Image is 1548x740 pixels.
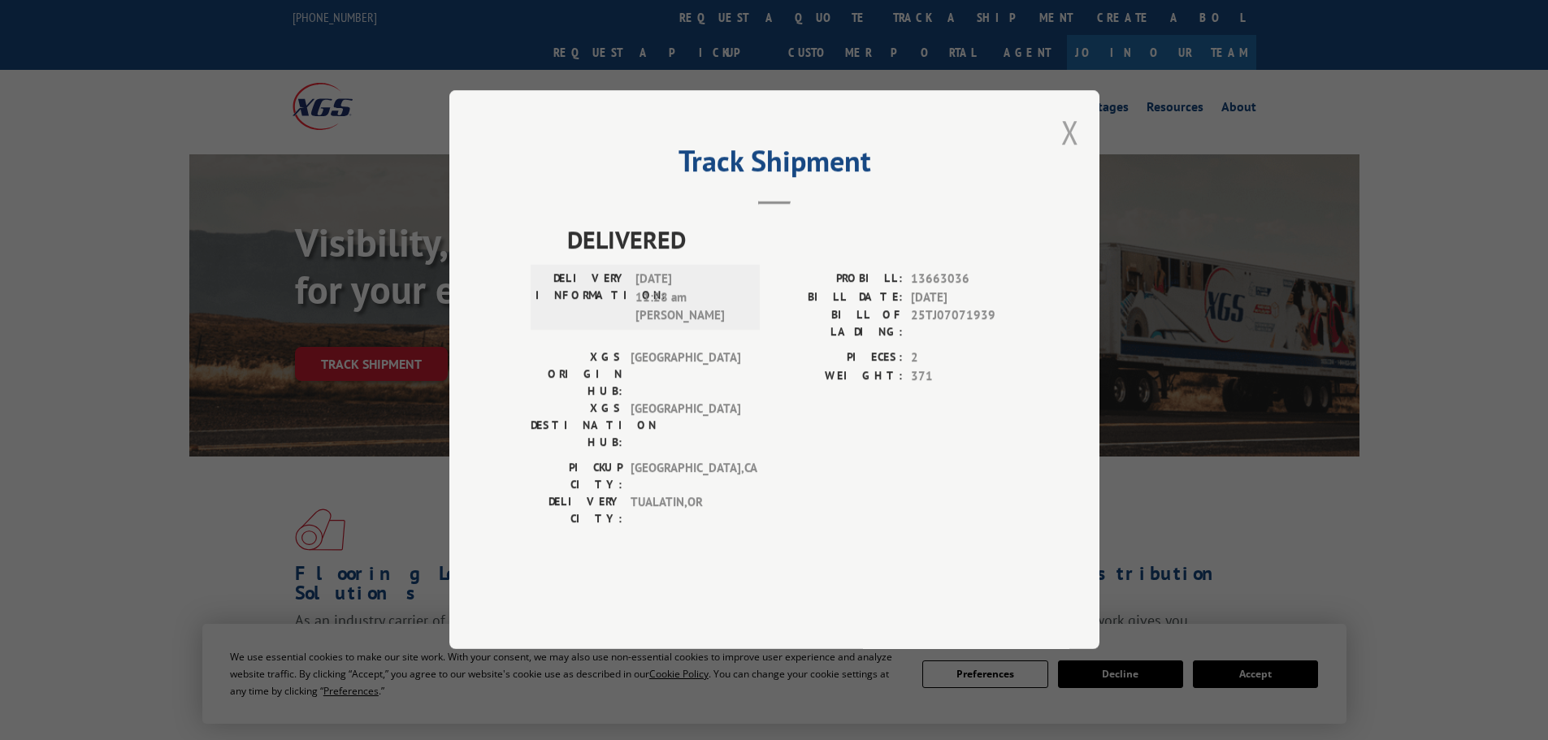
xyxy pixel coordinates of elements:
[567,222,1018,258] span: DELIVERED
[631,460,740,494] span: [GEOGRAPHIC_DATA] , CA
[774,270,903,289] label: PROBILL:
[774,367,903,386] label: WEIGHT:
[531,494,622,528] label: DELIVERY CITY:
[911,270,1018,289] span: 13663036
[911,349,1018,368] span: 2
[635,270,745,326] span: [DATE] 11:28 am [PERSON_NAME]
[631,349,740,400] span: [GEOGRAPHIC_DATA]
[774,349,903,368] label: PIECES:
[911,367,1018,386] span: 371
[536,270,627,326] label: DELIVERY INFORMATION:
[531,400,622,452] label: XGS DESTINATION HUB:
[911,307,1018,341] span: 25TJ07071939
[531,460,622,494] label: PICKUP CITY:
[631,400,740,452] span: [GEOGRAPHIC_DATA]
[631,494,740,528] span: TUALATIN , OR
[1061,110,1079,154] button: Close modal
[531,149,1018,180] h2: Track Shipment
[774,307,903,341] label: BILL OF LADING:
[774,288,903,307] label: BILL DATE:
[531,349,622,400] label: XGS ORIGIN HUB:
[911,288,1018,307] span: [DATE]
